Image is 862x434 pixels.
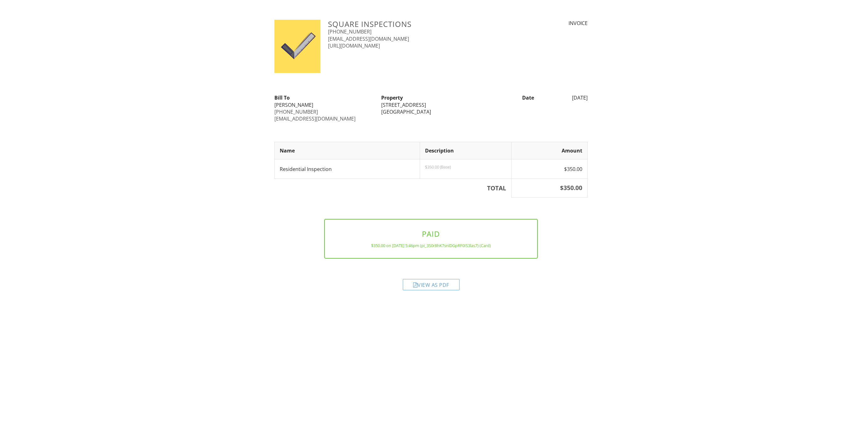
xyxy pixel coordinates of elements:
th: Description [420,142,511,159]
div: View as PDF [403,279,460,290]
img: 2023-09-17_20-19-14.png [274,20,320,73]
th: TOTAL [275,179,511,198]
div: [DATE] [538,94,591,101]
a: [PHONE_NUMBER] [274,108,318,115]
a: [PHONE_NUMBER] [328,28,371,35]
strong: Property [381,94,403,101]
div: [GEOGRAPHIC_DATA] [381,108,480,115]
div: Date [485,94,538,101]
h3: Square Inspections [328,20,507,28]
th: Amount [511,142,588,159]
th: Name [275,142,420,159]
a: View as PDF [403,283,460,290]
td: Residential Inspection [275,159,420,179]
a: [EMAIL_ADDRESS][DOMAIN_NAME] [274,115,356,122]
div: [PERSON_NAME] [274,101,374,108]
th: $350.00 [511,179,588,198]
strong: Bill To [274,94,290,101]
div: $350.00 on [DATE] 5:46pm (pi_3S0r8hK7snlDGpRF0IS3las7) (Card) [335,243,527,248]
p: $350.00 (Base) [425,164,506,169]
a: [EMAIL_ADDRESS][DOMAIN_NAME] [328,35,409,42]
h3: PAID [335,230,527,238]
div: [STREET_ADDRESS] [381,101,480,108]
td: $350.00 [511,159,588,179]
div: INVOICE [515,20,588,27]
a: [URL][DOMAIN_NAME] [328,42,380,49]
